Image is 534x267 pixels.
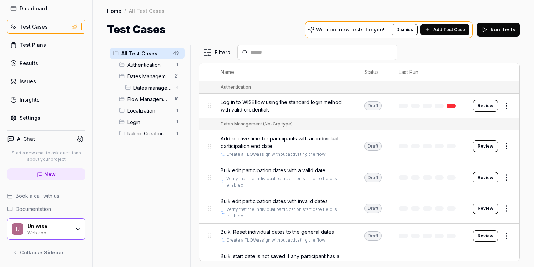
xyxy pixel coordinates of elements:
a: Documentation [7,205,85,213]
span: New [44,170,56,178]
a: Results [7,56,85,70]
span: 21 [172,72,182,80]
div: Dates Management (No-Grp type) [221,121,293,127]
th: Last Run [392,63,466,81]
span: Bulk edit participation dates with a valid date [221,167,326,174]
button: Dismiss [392,24,418,35]
div: Results [20,59,38,67]
div: All Test Cases [129,7,165,14]
a: Create a FLOWassign without activating the flow [226,237,326,243]
a: Home [107,7,121,14]
span: Rubric Creation [127,130,172,137]
div: Dashboard [20,5,47,12]
tr: Bulk edit participation dates with invalid datesVerify that the individual participation start da... [199,193,519,224]
th: Name [213,63,357,81]
button: Review [473,230,498,242]
span: Localization [127,107,172,114]
div: Settings [20,114,40,122]
span: 4 [173,83,182,92]
th: Status [357,63,392,81]
div: Drag to reorderAuthentication1 [116,59,185,70]
span: Documentation [16,205,51,213]
div: Draft [364,142,382,151]
button: Add Test Case [420,24,469,35]
div: / [124,7,126,14]
button: UUniwiseWeb app [7,218,85,240]
a: New [7,168,85,180]
span: 1 [173,118,182,126]
div: Authentication [221,84,251,90]
button: Filters [199,45,235,60]
div: Drag to reorderRubric Creation1 [116,128,185,139]
button: Review [473,100,498,112]
span: Bulk: Reset individual dates to the general dates [221,228,334,236]
tr: Log in to WISEflow using the standard login method with valid credentialsDraftReview [199,94,519,118]
tr: Bulk: Reset individual dates to the general datesCreate a FLOWassign without activating the flowD... [199,224,519,248]
tr: Bulk edit participation dates with a valid dateVerify that the individual participation start dat... [199,162,519,193]
span: Bulk edit participation dates with invalid dates [221,197,328,205]
span: Login [127,118,172,126]
button: Run Tests [477,23,520,37]
button: Collapse Sidebar [7,246,85,260]
div: Test Plans [20,41,46,49]
a: Book a call with us [7,192,85,199]
div: Draft [364,204,382,213]
a: Issues [7,74,85,88]
span: Authentication [127,61,172,69]
span: Dates management Grp submission [133,84,172,92]
span: 43 [170,49,182,58]
span: 1 [173,60,182,69]
span: 18 [171,95,182,103]
div: Drag to reorderDates Management (No-Grp type)21 [116,70,185,82]
div: Issues [20,78,36,85]
div: Uniwise [27,223,70,229]
span: Flow Management [127,95,170,103]
button: Review [473,203,498,214]
h1: Test Cases [107,21,166,38]
div: Insights [20,96,40,103]
div: Drag to reorderLogin1 [116,116,185,128]
div: Web app [27,229,70,235]
div: Test Cases [20,23,48,30]
tr: Add relative time for participants with an individual participation end dateCreate a FLOWassign w... [199,130,519,162]
span: U [12,223,23,235]
button: Review [473,140,498,152]
button: Review [473,172,498,183]
a: Verify that the individual participation start date field is enabled [226,175,349,188]
a: Test Plans [7,38,85,52]
span: Dates Management (No-Grp type) [127,73,170,80]
div: Drag to reorderLocalization1 [116,105,185,116]
a: Verify that the individual participation start date field is enabled [226,206,349,219]
h4: AI Chat [17,135,35,143]
span: Collapse Sidebar [20,249,64,256]
span: Add relative time for participants with an individual participation end date [221,135,350,150]
a: Settings [7,111,85,125]
span: All Test Cases [121,50,169,57]
a: Create a FLOWassign without activating the flow [226,151,326,158]
div: Draft [364,231,382,241]
div: Drag to reorderFlow Management18 [116,93,185,105]
a: Test Cases [7,20,85,34]
span: Add Test Case [433,26,465,33]
span: Log in to WISEflow using the standard login method with valid credentials [221,98,350,113]
span: 1 [173,129,182,138]
div: Draft [364,173,382,182]
p: We have new tests for you! [316,27,384,32]
div: Drag to reorderDates management Grp submission4 [122,82,185,93]
p: Start a new chat to ask questions about your project [7,150,85,163]
span: Book a call with us [16,192,59,199]
div: Draft [364,101,382,110]
span: 1 [173,106,182,115]
a: Insights [7,93,85,107]
a: Dashboard [7,1,85,15]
